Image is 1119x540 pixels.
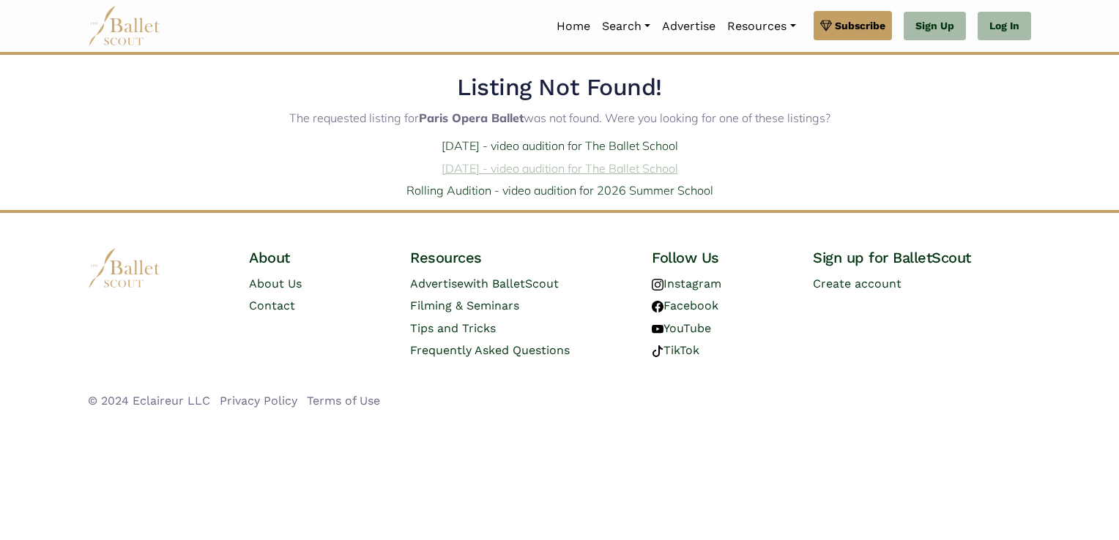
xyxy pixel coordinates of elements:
span: with BalletScout [464,277,559,290]
a: Advertisewith BalletScout [410,277,559,290]
h2: Listing Not Found! [88,72,1031,103]
img: instagram logo [652,279,663,290]
a: Log In [978,12,1031,41]
a: Filming & Seminars [410,299,519,312]
a: [DATE] - video audition for The Ballet School [442,161,678,176]
a: Create account [813,277,901,290]
a: [DATE] - video audition for The Ballet School [442,138,678,153]
a: Rolling Audition - video audition for 2026 Summer School [406,183,713,198]
a: Instagram [652,277,721,290]
img: tiktok logo [652,345,663,357]
span: Subscribe [835,18,885,34]
a: Terms of Use [307,394,380,408]
a: Advertise [656,11,721,42]
img: logo [88,248,161,288]
li: © 2024 Eclaireur LLC [88,391,210,410]
a: Search [596,11,656,42]
a: YouTube [652,321,711,335]
a: Resources [721,11,801,42]
a: Tips and Tricks [410,321,496,335]
h4: Resources [410,248,628,267]
a: Home [551,11,596,42]
a: Sign Up [904,12,966,41]
img: youtube logo [652,323,663,335]
h4: About [249,248,387,267]
a: Contact [249,299,295,312]
a: Frequently Asked Questions [410,343,570,357]
strong: Paris Opera Ballet [419,110,524,125]
img: gem.svg [820,18,832,34]
a: Privacy Policy [220,394,297,408]
h4: Follow Us [652,248,789,267]
p: The requested listing for was not found. Were you looking for one of these listings? [76,109,1043,128]
a: About Us [249,277,302,290]
h4: Sign up for BalletScout [813,248,1031,267]
img: facebook logo [652,301,663,312]
a: Subscribe [814,11,892,40]
a: TikTok [652,343,699,357]
a: Facebook [652,299,718,312]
